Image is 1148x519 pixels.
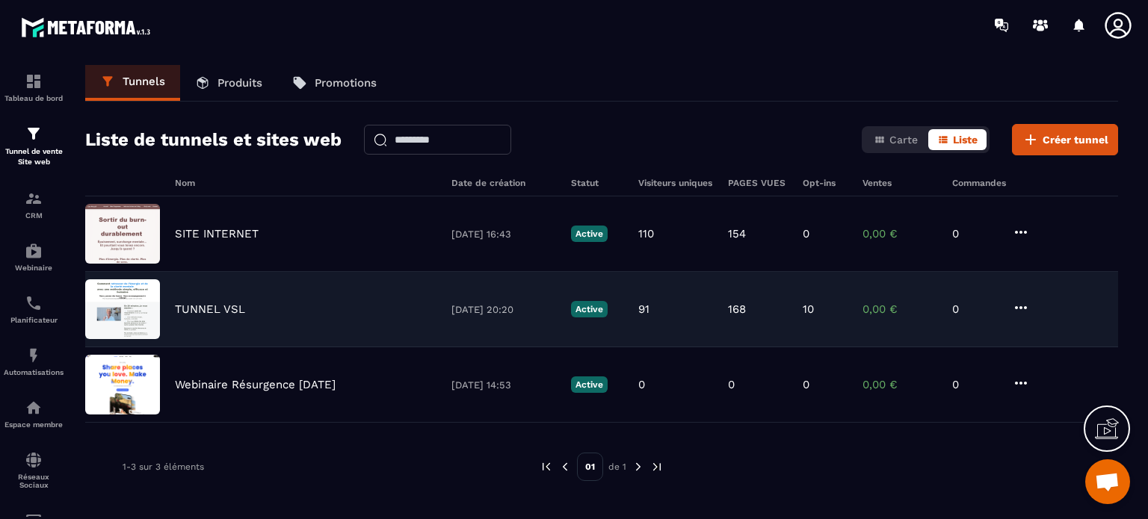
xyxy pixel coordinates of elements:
img: formation [25,125,43,143]
a: formationformationTableau de bord [4,61,64,114]
p: Automatisations [4,368,64,376]
img: formation [25,72,43,90]
button: Carte [865,129,927,150]
img: image [85,204,160,264]
p: Active [571,376,608,393]
img: prev [558,460,572,473]
h6: Opt-ins [803,178,848,188]
p: 01 [577,453,603,481]
p: 110 [638,227,654,240]
p: [DATE] 20:20 [451,304,556,315]
p: 0 [803,227,809,240]
a: automationsautomationsAutomatisations [4,335,64,388]
h2: Liste de tunnels et sites web [85,125,342,155]
a: formationformationTunnel de vente Site web [4,114,64,178]
p: [DATE] 16:43 [451,229,556,240]
p: SITE INTERNET [175,227,259,240]
p: Tableau de bord [4,94,64,102]
span: Carte [889,134,918,146]
p: Active [571,301,608,317]
img: logo [21,13,155,41]
p: Tunnels [123,75,165,88]
a: automationsautomationsEspace membre [4,388,64,440]
h6: Date de création [451,178,556,188]
button: Créer tunnel [1012,124,1118,155]
p: 0 [952,227,997,240]
a: Promotions [277,65,392,101]
p: Promotions [315,76,377,90]
p: [DATE] 14:53 [451,379,556,391]
h6: PAGES VUES [728,178,788,188]
h6: Nom [175,178,436,188]
img: scheduler [25,294,43,312]
p: CRM [4,211,64,220]
p: 0 [952,302,997,316]
p: 0 [803,378,809,391]
span: Créer tunnel [1043,132,1108,147]
img: next [632,460,645,473]
img: image [85,279,160,339]
p: 91 [638,302,649,316]
p: Webinaire Résurgence [DATE] [175,378,336,391]
p: Espace membre [4,420,64,429]
h6: Statut [571,178,623,188]
img: formation [25,190,43,208]
h6: Ventes [862,178,937,188]
h6: Commandes [952,178,1006,188]
a: schedulerschedulerPlanificateur [4,283,64,335]
img: automations [25,346,43,364]
p: 154 [728,227,746,240]
p: 0,00 € [862,227,937,240]
a: Produits [180,65,277,101]
span: Liste [953,134,978,146]
a: formationformationCRM [4,178,64,231]
p: de 1 [608,461,626,473]
p: 0,00 € [862,302,937,316]
p: 0 [728,378,735,391]
p: 168 [728,302,746,316]
img: prev [540,460,553,473]
p: Webinaire [4,264,64,272]
p: Planificateur [4,316,64,324]
p: Réseaux Sociaux [4,473,64,489]
img: automations [25,399,43,417]
p: 0,00 € [862,378,937,391]
a: social-networksocial-networkRéseaux Sociaux [4,440,64,500]
p: 0 [952,378,997,391]
p: Tunnel de vente Site web [4,146,64,167]
p: Produits [217,76,262,90]
a: Tunnels [85,65,180,101]
a: automationsautomationsWebinaire [4,231,64,283]
img: image [85,355,160,414]
img: social-network [25,451,43,469]
img: next [650,460,664,473]
p: 0 [638,378,645,391]
p: 10 [803,302,814,316]
button: Liste [928,129,987,150]
h6: Visiteurs uniques [638,178,713,188]
img: automations [25,242,43,260]
p: 1-3 sur 3 éléments [123,461,204,472]
div: Ouvrir le chat [1085,459,1130,504]
p: TUNNEL VSL [175,302,245,316]
p: Active [571,226,608,242]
